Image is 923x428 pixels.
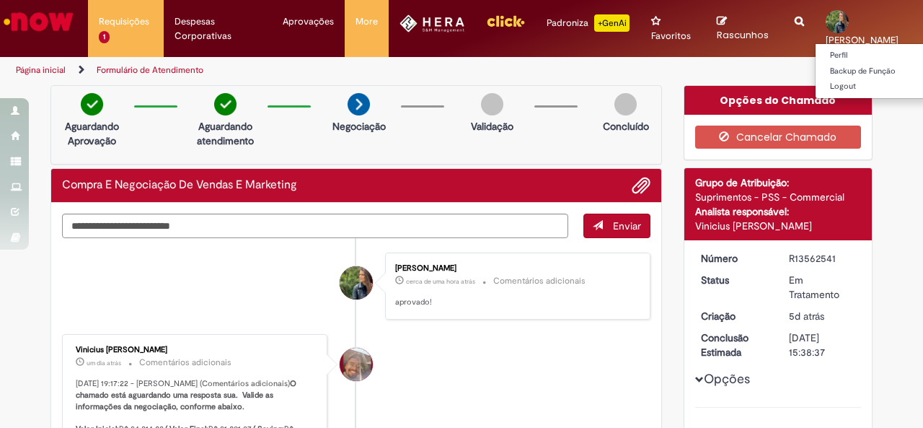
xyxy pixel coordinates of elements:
[395,297,635,308] p: aprovado!
[717,15,774,42] a: Rascunhos
[717,28,769,42] span: Rascunhos
[348,93,370,115] img: arrow-next.png
[486,10,525,32] img: click_logo_yellow_360x200.png
[340,348,373,381] div: Vinicius Rafael De Souza
[789,309,856,323] div: 24/09/2025 11:32:17
[76,346,316,354] div: Vinicius [PERSON_NAME]
[87,359,121,367] span: um dia atrás
[99,14,149,29] span: Requisições
[214,93,237,115] img: check-circle-green.png
[11,57,604,84] ul: Trilhas de página
[651,29,691,43] span: Favoritos
[695,126,862,149] button: Cancelar Chamado
[16,64,66,76] a: Página inicial
[613,219,641,232] span: Enviar
[139,357,231,369] small: Comentários adicionais
[406,277,475,286] span: cerca de uma hora atrás
[789,251,856,266] div: R13562541
[493,275,586,287] small: Comentários adicionais
[632,176,650,195] button: Adicionar anexos
[395,264,635,273] div: [PERSON_NAME]
[97,64,203,76] a: Formulário de Atendimento
[547,14,630,32] div: Padroniza
[789,273,856,302] div: Em Tratamento
[789,331,856,359] div: [DATE] 15:38:37
[340,266,373,300] div: Gabriela Sebba De Souza Moura
[695,219,862,233] div: Vinicius [PERSON_NAME]
[695,190,862,204] div: Suprimentos - PSS - Commercial
[62,214,568,237] textarea: Digite sua mensagem aqui...
[603,119,649,134] p: Concluído
[283,14,334,29] span: Aprovações
[614,93,637,115] img: img-circle-grey.png
[684,86,873,115] div: Opções do Chamado
[399,14,465,32] img: HeraLogo.png
[57,119,127,148] p: Aguardando Aprovação
[355,14,378,29] span: More
[406,277,475,286] time: 29/09/2025 10:06:13
[1,7,76,36] img: ServiceNow
[87,359,121,367] time: 27/09/2025 19:17:22
[690,251,779,266] dt: Número
[583,214,650,238] button: Enviar
[332,119,386,134] p: Negociação
[62,179,297,192] h2: Compra E Negociação De Vendas E Marketing Histórico de tíquete
[690,331,779,359] dt: Conclusão Estimada
[481,93,503,115] img: img-circle-grey.png
[690,273,779,287] dt: Status
[81,93,103,115] img: check-circle-green.png
[190,119,260,148] p: Aguardando atendimento
[826,34,898,46] span: [PERSON_NAME]
[471,119,513,134] p: Validação
[99,31,110,43] span: 1
[175,14,261,43] span: Despesas Corporativas
[690,309,779,323] dt: Criação
[594,14,630,32] p: +GenAi
[695,175,862,190] div: Grupo de Atribuição:
[695,204,862,219] div: Analista responsável:
[789,310,824,323] span: 5d atrás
